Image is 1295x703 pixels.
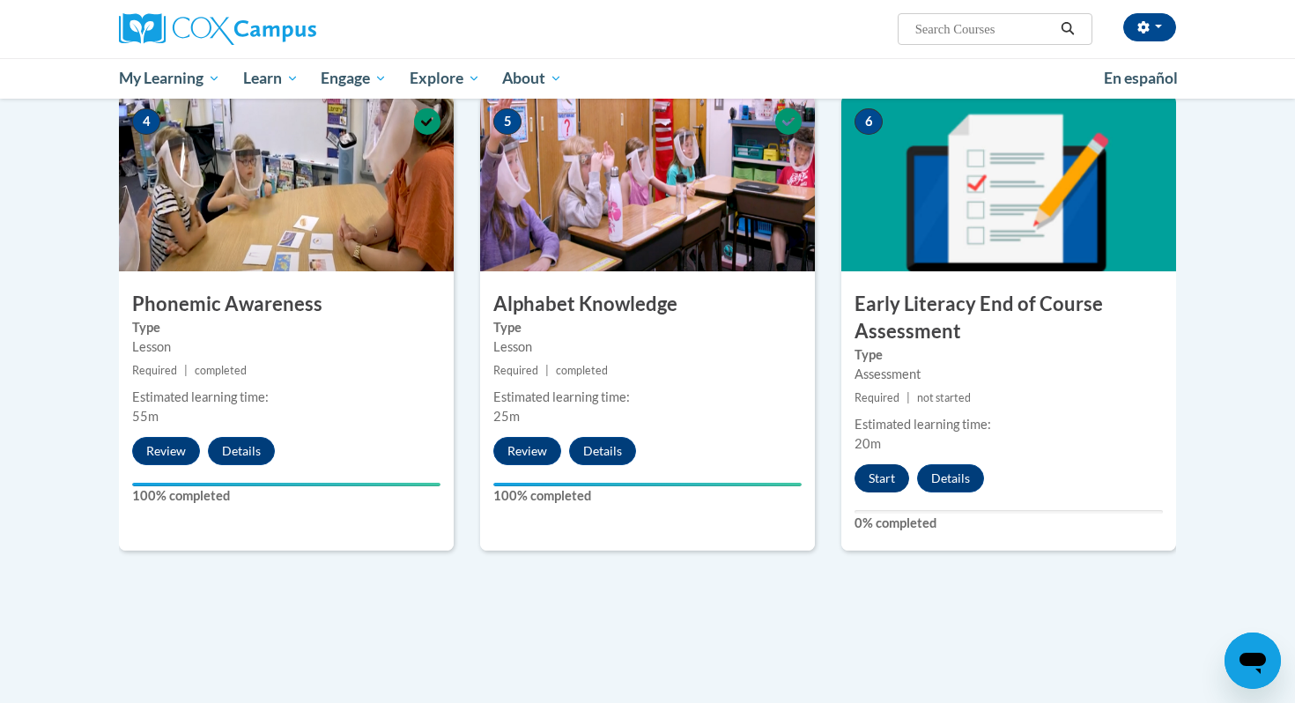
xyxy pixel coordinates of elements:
span: 55m [132,409,159,424]
div: Your progress [132,483,440,486]
img: Course Image [841,95,1176,271]
div: Estimated learning time: [493,388,802,407]
a: En español [1092,60,1189,97]
label: Type [855,345,1163,365]
a: Engage [309,58,398,99]
div: Main menu [92,58,1202,99]
a: Learn [232,58,310,99]
span: | [184,364,188,377]
span: 20m [855,436,881,451]
img: Cox Campus [119,13,316,45]
img: Course Image [480,95,815,271]
label: 100% completed [493,486,802,506]
div: Lesson [493,337,802,357]
img: Course Image [119,95,454,271]
div: Your progress [493,483,802,486]
span: Engage [321,68,387,89]
label: Type [493,318,802,337]
span: 25m [493,409,520,424]
span: 6 [855,108,883,135]
span: About [502,68,562,89]
span: Required [855,391,899,404]
a: My Learning [107,58,232,99]
label: 0% completed [855,514,1163,533]
span: Required [493,364,538,377]
button: Review [132,437,200,465]
button: Details [208,437,275,465]
button: Search [1054,18,1081,40]
iframe: Button to launch messaging window [1225,633,1281,689]
div: Estimated learning time: [855,415,1163,434]
span: Explore [410,68,480,89]
h3: Alphabet Knowledge [480,291,815,318]
button: Account Settings [1123,13,1176,41]
span: | [906,391,910,404]
span: completed [556,364,608,377]
h3: Phonemic Awareness [119,291,454,318]
span: completed [195,364,247,377]
span: 4 [132,108,160,135]
span: Learn [243,68,299,89]
button: Start [855,464,909,492]
span: En español [1104,69,1178,87]
button: Details [569,437,636,465]
a: Explore [398,58,492,99]
button: Details [917,464,984,492]
a: Cox Campus [119,13,454,45]
span: 5 [493,108,522,135]
button: Review [493,437,561,465]
input: Search Courses [914,18,1054,40]
label: Type [132,318,440,337]
label: 100% completed [132,486,440,506]
span: | [545,364,549,377]
a: About [492,58,574,99]
span: My Learning [119,68,220,89]
h3: Early Literacy End of Course Assessment [841,291,1176,345]
span: Required [132,364,177,377]
div: Lesson [132,337,440,357]
div: Assessment [855,365,1163,384]
span: not started [917,391,971,404]
div: Estimated learning time: [132,388,440,407]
